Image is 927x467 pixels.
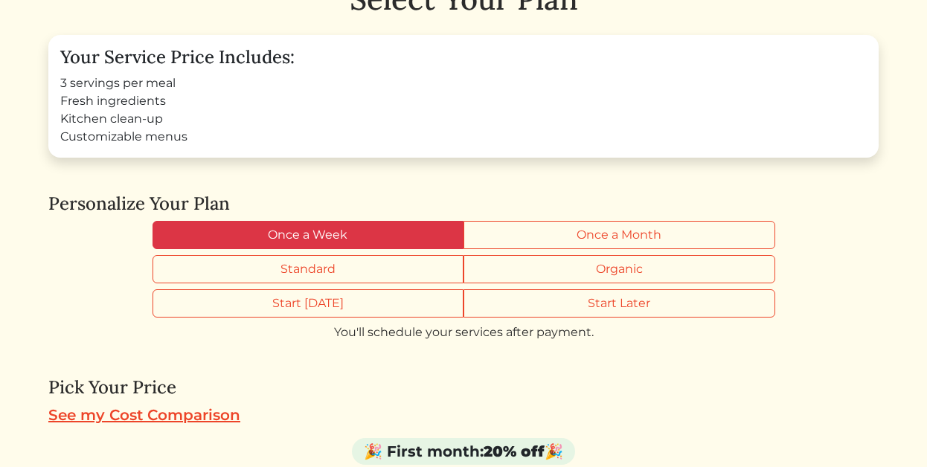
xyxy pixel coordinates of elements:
li: Fresh ingredients [60,92,867,110]
label: Once a Month [463,221,775,249]
li: Kitchen clean-up [60,110,867,128]
div: Billing frequency [153,221,775,249]
li: 3 servings per meal [60,74,867,92]
div: Start timing [153,289,775,318]
label: Once a Week [153,221,464,249]
strong: 20% off [484,442,545,460]
div: Grocery type [153,255,775,283]
h4: Pick Your Price [48,377,879,399]
div: 🎉 First month: 🎉 [352,438,575,465]
div: You'll schedule your services after payment. [48,323,879,341]
label: Organic [463,255,775,283]
h4: Personalize Your Plan [48,193,879,215]
li: Customizable menus [60,128,867,146]
a: See my Cost Comparison [48,406,240,424]
label: Standard [153,255,464,283]
label: Start Later [463,289,775,318]
h4: Your Service Price Includes: [60,47,867,68]
label: Start [DATE] [153,289,464,318]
